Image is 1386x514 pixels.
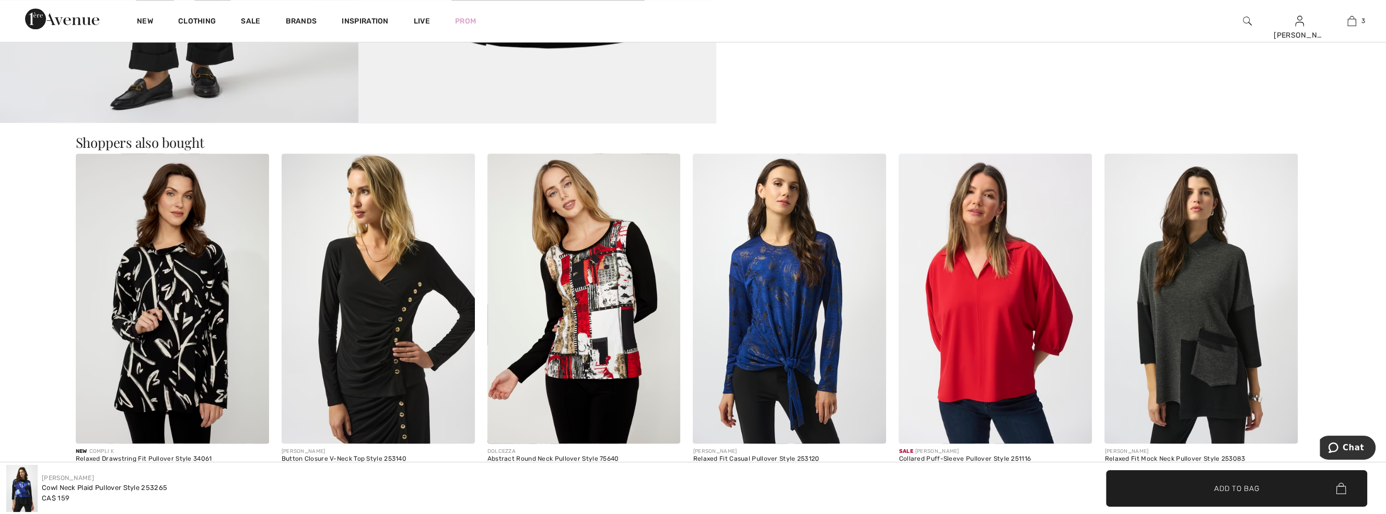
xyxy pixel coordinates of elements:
[241,17,260,28] a: Sale
[1295,15,1304,27] img: My Info
[286,17,317,28] a: Brands
[1336,483,1346,494] img: Bag.svg
[1243,15,1252,27] img: search the website
[25,8,99,29] img: 1ère Avenue
[693,455,886,463] div: Relaxed Fit Casual Pullover Style 253120
[282,154,475,443] img: Button Closure V-Neck Top Style 253140
[1295,16,1304,26] a: Sign In
[487,448,681,455] div: DOLCEZZA
[42,494,69,502] span: CA$ 159
[282,448,475,455] div: [PERSON_NAME]
[342,17,388,28] span: Inspiration
[42,474,94,482] a: [PERSON_NAME]
[42,483,167,493] div: Cowl Neck Plaid Pullover Style 253265
[1347,15,1356,27] img: My Bag
[6,465,38,512] img: Cowl Neck Plaid Pullover Style 253265
[178,17,216,28] a: Clothing
[899,448,913,454] span: Sale
[899,448,1092,455] div: [PERSON_NAME]
[1326,15,1377,27] a: 3
[899,154,1092,443] img: Collared Puff-Sleeve Pullover Style 251116
[76,448,269,455] div: COMPLI K
[1214,483,1259,494] span: Add to Bag
[1104,455,1298,463] div: Relaxed Fit Mock Neck Pullover Style 253083
[1104,154,1298,443] img: Relaxed Fit Mock Neck Pullover Style 253083
[414,16,430,27] a: Live
[1320,436,1376,462] iframe: Opens a widget where you can chat to one of our agents
[487,154,681,443] img: Abstract Round Neck Pullover Style 75640
[693,448,886,455] div: [PERSON_NAME]
[137,17,153,28] a: New
[455,16,476,27] a: Prom
[899,455,1092,463] div: Collared Puff-Sleeve Pullover Style 251116
[1104,448,1298,455] div: [PERSON_NAME]
[1106,470,1367,507] button: Add to Bag
[693,154,886,443] img: Relaxed Fit Casual Pullover Style 253120
[487,455,681,463] div: Abstract Round Neck Pullover Style 75640
[76,448,87,454] span: New
[76,154,269,443] img: Relaxed Drawstring Fit Pullover Style 34061
[76,136,1311,149] h3: Shoppers also bought
[76,455,269,463] div: Relaxed Drawstring Fit Pullover Style 34061
[1274,30,1325,41] div: [PERSON_NAME]
[1361,16,1365,26] span: 3
[282,455,475,463] div: Button Closure V-Neck Top Style 253140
